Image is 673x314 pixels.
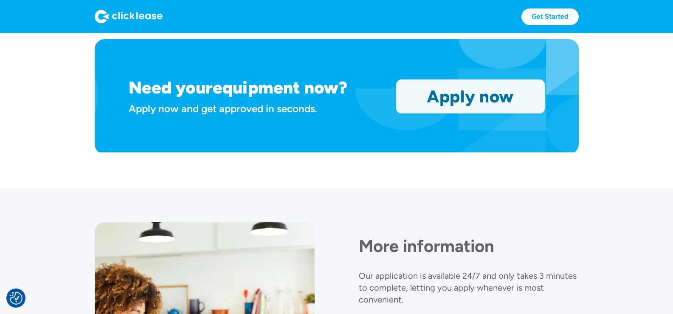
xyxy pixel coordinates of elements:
[10,292,23,305] button: Consent Preferences
[397,80,544,113] a: Apply now
[521,8,579,25] a: Get Started
[129,101,386,116] div: Apply now and get approved in seconds.
[95,10,163,23] img: Logo
[10,292,23,305] img: Revisit consent button
[213,77,347,98] h1: equipment now?
[129,77,213,98] h1: Need your
[359,236,579,256] h1: More information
